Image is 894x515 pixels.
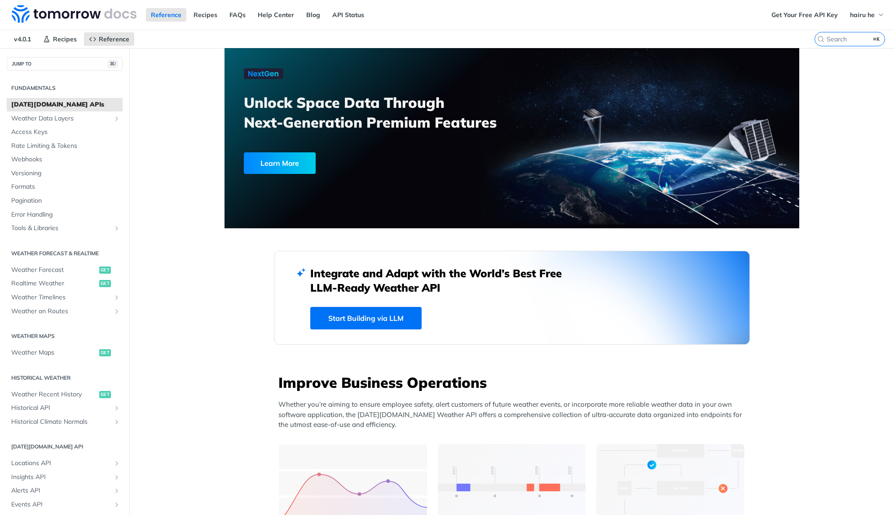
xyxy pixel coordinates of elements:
[817,36,824,43] svg: Search
[11,404,111,413] span: Historical API
[7,180,123,194] a: Formats
[11,473,111,482] span: Insights API
[11,279,97,288] span: Realtime Weather
[11,114,111,123] span: Weather Data Layers
[871,35,882,44] kbd: ⌘K
[99,280,111,287] span: get
[11,100,120,109] span: [DATE][DOMAIN_NAME] APIs
[11,307,111,316] span: Weather on Routes
[113,460,120,467] button: Show subpages for Locations API
[7,277,123,290] a: Realtime Weatherget
[11,155,120,164] span: Webhooks
[301,8,325,22] a: Blog
[99,391,111,398] span: get
[845,8,890,22] button: hairu he
[84,32,134,46] a: Reference
[7,457,123,470] a: Locations APIShow subpages for Locations API
[310,307,422,329] a: Start Building via LLM
[244,152,316,174] div: Learn More
[11,348,97,357] span: Weather Maps
[278,373,750,392] h3: Improve Business Operations
[7,194,123,208] a: Pagination
[11,417,111,426] span: Historical Climate Normals
[53,35,77,43] span: Recipes
[146,8,186,22] a: Reference
[766,8,843,22] a: Get Your Free API Key
[7,139,123,153] a: Rate Limiting & Tokens
[7,57,123,71] button: JUMP TO⌘/
[7,263,123,277] a: Weather Forecastget
[11,459,111,468] span: Locations API
[99,35,129,43] span: Reference
[12,5,137,23] img: Tomorrow.io Weather API Docs
[99,266,111,274] span: get
[113,225,120,232] button: Show subpages for Tools & Libraries
[278,400,750,430] p: Whether you’re aiming to ensure employee safety, alert customers of future weather events, or inc...
[11,486,111,495] span: Alerts API
[850,11,875,19] span: hairu he
[244,152,466,174] a: Learn More
[11,142,120,151] span: Rate Limiting & Tokens
[7,84,123,92] h2: Fundamentals
[108,60,118,68] span: ⌘/
[113,474,120,481] button: Show subpages for Insights API
[7,291,123,304] a: Weather TimelinesShow subpages for Weather Timelines
[113,501,120,508] button: Show subpages for Events API
[7,167,123,180] a: Versioning
[7,374,123,382] h2: Historical Weather
[189,8,222,22] a: Recipes
[7,98,123,111] a: [DATE][DOMAIN_NAME] APIs
[11,128,120,137] span: Access Keys
[7,484,123,497] a: Alerts APIShow subpages for Alerts API
[7,153,123,166] a: Webhooks
[7,498,123,511] a: Events APIShow subpages for Events API
[253,8,299,22] a: Help Center
[113,404,120,412] button: Show subpages for Historical API
[11,210,120,219] span: Error Handling
[7,305,123,318] a: Weather on RoutesShow subpages for Weather on Routes
[7,471,123,484] a: Insights APIShow subpages for Insights API
[11,224,111,233] span: Tools & Libraries
[113,308,120,315] button: Show subpages for Weather on Routes
[7,388,123,401] a: Weather Recent Historyget
[11,390,97,399] span: Weather Recent History
[38,32,82,46] a: Recipes
[11,196,120,205] span: Pagination
[7,443,123,451] h2: [DATE][DOMAIN_NAME] API
[310,266,575,295] h2: Integrate and Adapt with the World’s Best Free LLM-Ready Weather API
[244,93,522,132] h3: Unlock Space Data Through Next-Generation Premium Features
[99,349,111,356] span: get
[113,418,120,426] button: Show subpages for Historical Climate Normals
[327,8,369,22] a: API Status
[11,293,111,302] span: Weather Timelines
[7,401,123,415] a: Historical APIShow subpages for Historical API
[9,32,36,46] span: v4.0.1
[7,332,123,340] h2: Weather Maps
[7,208,123,222] a: Error Handling
[7,112,123,125] a: Weather Data LayersShow subpages for Weather Data Layers
[7,346,123,360] a: Weather Mapsget
[113,294,120,301] button: Show subpages for Weather Timelines
[7,222,123,235] a: Tools & LibrariesShow subpages for Tools & Libraries
[11,266,97,275] span: Weather Forecast
[225,8,251,22] a: FAQs
[113,487,120,494] button: Show subpages for Alerts API
[11,500,111,509] span: Events API
[244,68,283,79] img: NextGen
[11,182,120,191] span: Formats
[7,249,123,257] h2: Weather Forecast & realtime
[7,125,123,139] a: Access Keys
[11,169,120,178] span: Versioning
[7,415,123,429] a: Historical Climate NormalsShow subpages for Historical Climate Normals
[113,115,120,122] button: Show subpages for Weather Data Layers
